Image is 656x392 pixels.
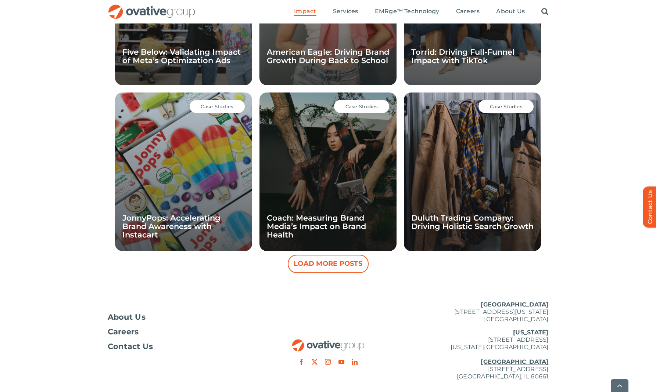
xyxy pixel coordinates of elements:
[333,8,358,15] span: Services
[496,8,525,15] span: About Us
[122,47,241,65] a: Five Below: Validating Impact of Meta’s Optimization Ads
[108,343,153,350] span: Contact Us
[108,313,255,321] a: About Us
[513,329,548,336] u: [US_STATE]
[333,8,358,16] a: Services
[456,8,480,16] a: Careers
[298,359,304,365] a: facebook
[325,359,331,365] a: instagram
[456,8,480,15] span: Careers
[375,8,440,15] span: EMRge™ Technology
[108,313,146,321] span: About Us
[402,329,549,380] p: [STREET_ADDRESS] [US_STATE][GEOGRAPHIC_DATA] [STREET_ADDRESS] [GEOGRAPHIC_DATA], IL 60661
[108,328,255,335] a: Careers
[481,301,548,308] u: [GEOGRAPHIC_DATA]
[294,8,316,16] a: Impact
[288,255,369,273] button: Load More Posts
[108,313,255,350] nav: Footer Menu
[481,358,548,365] u: [GEOGRAPHIC_DATA]
[402,301,549,323] p: [STREET_ADDRESS][US_STATE] [GEOGRAPHIC_DATA]
[411,213,534,231] a: Duluth Trading Company: Driving Holistic Search Growth
[294,8,316,15] span: Impact
[122,213,221,239] a: JonnyPops: Accelerating Brand Awareness with Instacart
[291,338,365,345] a: OG_Full_horizontal_RGB
[108,4,196,11] a: OG_Full_horizontal_RGB
[312,359,318,365] a: twitter
[267,213,366,239] a: Coach: Measuring Brand Media’s Impact on Brand Health
[108,328,139,335] span: Careers
[411,47,515,65] a: Torrid: Driving Full-Funnel Impact with TikTok
[541,8,548,16] a: Search
[496,8,525,16] a: About Us
[338,359,344,365] a: youtube
[267,47,389,65] a: American Eagle: Driving Brand Growth During Back to School
[108,343,255,350] a: Contact Us
[352,359,358,365] a: linkedin
[375,8,440,16] a: EMRge™ Technology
